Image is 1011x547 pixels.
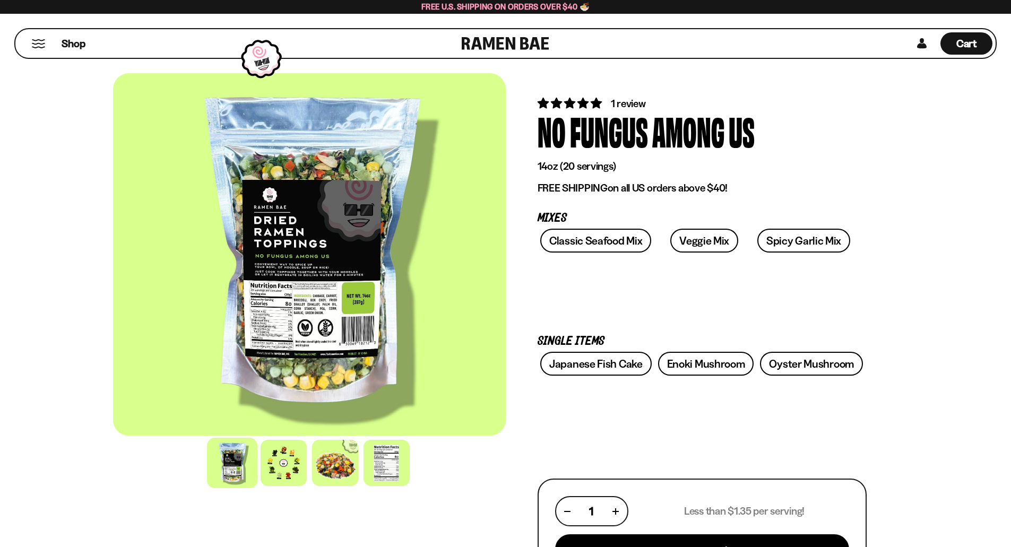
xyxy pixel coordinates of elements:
span: 1 review [611,97,646,110]
strong: FREE SHIPPING [538,181,608,194]
a: Veggie Mix [670,229,738,253]
a: Shop [62,32,85,55]
p: 14oz (20 servings) [538,160,867,173]
span: Free U.S. Shipping on Orders over $40 🍜 [421,2,590,12]
p: Single Items [538,336,867,346]
a: Classic Seafood Mix [540,229,651,253]
a: Spicy Garlic Mix [757,229,850,253]
div: Fungus [570,111,648,151]
span: Cart [956,37,977,50]
div: Among [652,111,724,151]
a: Enoki Mushroom [658,352,754,376]
span: 1 [589,505,593,518]
span: 5.00 stars [538,97,604,110]
p: on all US orders above $40! [538,181,867,195]
p: Mixes [538,213,867,223]
button: Mobile Menu Trigger [31,39,46,48]
a: Japanese Fish Cake [540,352,652,376]
p: Less than $1.35 per serving! [684,505,805,518]
a: Cart [940,29,992,58]
span: Shop [62,37,85,51]
div: Us [729,111,755,151]
a: Oyster Mushroom [760,352,863,376]
div: No [538,111,566,151]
